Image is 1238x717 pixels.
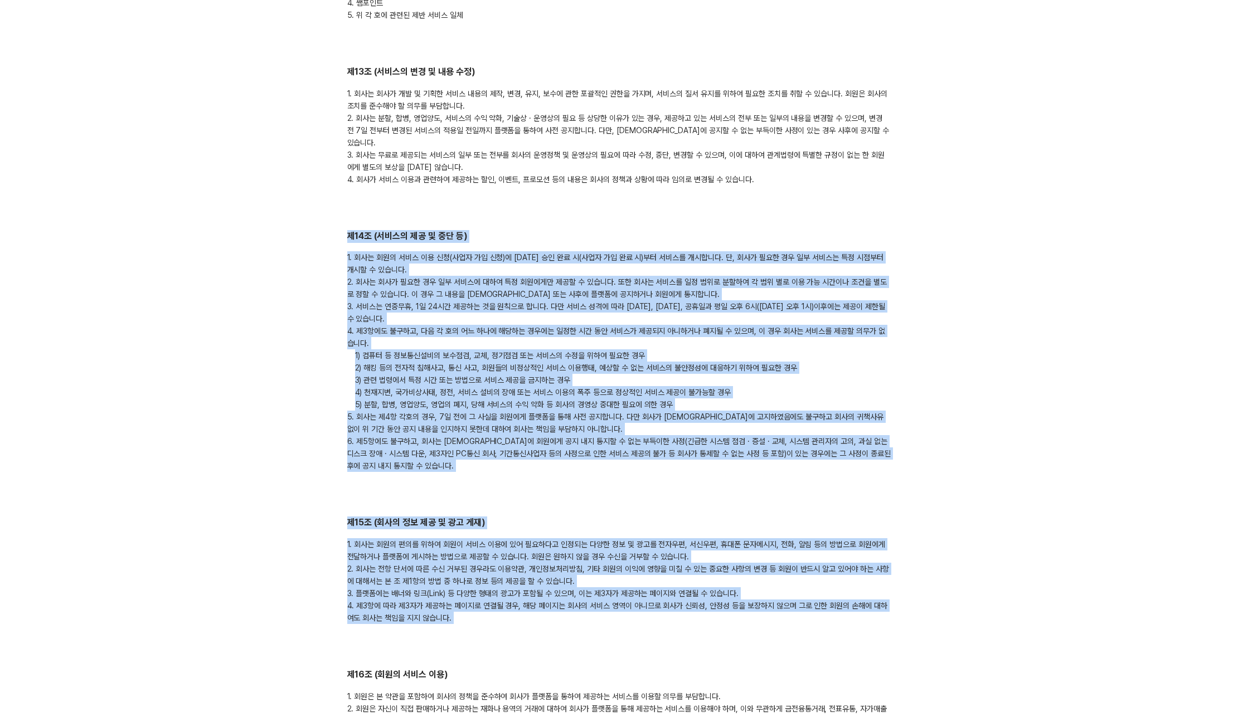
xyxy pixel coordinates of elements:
p: 5) 분할, 합병, 영업양도, 영업의 폐지, 당해 서비스의 수익 악화 등 회사의 경영상 중대한 필요에 의한 경우 [347,398,891,411]
h2: 제15조 (회사의 정보 제공 및 광고 게재) [347,516,891,529]
h2: 제13조 (서비스의 변경 및 내용 수정) [347,66,891,79]
h2: 제16조 (회원의 서비스 이용) [347,669,891,681]
h2: 제14조 (서비스의 제공 및 중단 등) [347,230,891,243]
div: 1. 회사는 회사가 개발 및 기획한 서비스 내용의 제작, 변경, 유지, 보수에 관한 포괄적인 권한을 가지며, 서비스의 질서 유지를 위하여 필요한 조치를 취할 수 있습니다. 회... [347,87,891,186]
p: 4) 천재지변, 국가비상사태, 정전, 서비스 설비의 장애 또는 서비스 이용의 폭주 등으로 정상적인 서비스 제공이 불가능할 경우 [347,386,891,398]
div: 1. 회사는 회원의 편의를 위하여 회원이 서비스 이용에 있어 필요하다고 인정되는 다양한 정보 및 광고를 전자우편, 서신우편, 휴대폰 문자메시지, 전화, 알림 등의 방법으로 회... [347,538,891,624]
div: 1. 회사는 회원의 서비스 이용 신청(사업자 가입 신청)에 [DATE] 승인 완료 시(사업자 가입 완료 시)부터 서비스를 개시합니다. 단, 회사가 필요한 경우 일부 서비스는 ... [347,251,891,472]
p: 1) 컴퓨터 등 정보통신설비의 보수점검, 교체, 정기점검 또는 서비스의 수정을 위하여 필요한 경우 [347,349,891,362]
p: 3) 관련 법령에서 특정 시간 또는 방법으로 서비스 제공을 금지하는 경우 [347,374,891,386]
p: 2) 해킹 등의 전자적 침해사고, 통신 사고, 회원들의 비정상적인 서비스 이용행태, 예상할 수 없는 서비스의 불안정성에 대응하기 위하여 필요한 경우 [347,362,891,374]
